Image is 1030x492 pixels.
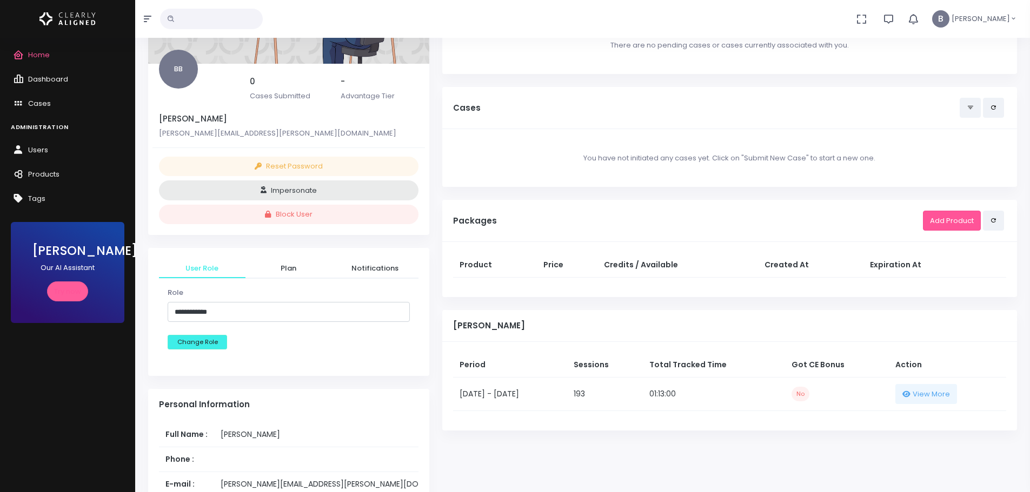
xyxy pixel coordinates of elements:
h5: Cases [453,103,960,113]
span: Plan [254,263,323,274]
span: Dashboard [28,74,68,84]
p: [PERSON_NAME][EMAIL_ADDRESS][PERSON_NAME][DOMAIN_NAME] [159,128,418,139]
img: Logo Horizontal [39,8,96,30]
label: Role [168,287,183,298]
span: Tags [28,193,45,204]
p: Advantage Tier [341,91,418,102]
button: Impersonate [159,180,418,200]
button: Reset Password [159,157,418,177]
th: Total Tracked Time [643,353,785,378]
a: Add Product [923,211,981,231]
td: 01:13:00 [643,377,785,410]
span: User Role [168,263,237,274]
th: Sessions [567,353,643,378]
span: Notifications [341,263,410,274]
th: Product [453,253,537,278]
button: Change Role [168,335,227,349]
span: View More [913,389,950,400]
h4: Personal Information [159,400,418,409]
p: Cases Submitted [250,91,328,102]
span: [PERSON_NAME] [952,14,1010,24]
td: [PERSON_NAME] [214,422,471,447]
h3: [PERSON_NAME] [32,244,103,258]
span: No [792,387,809,401]
th: Created At [758,253,863,278]
p: Our AI Assistant [32,262,103,273]
th: Expiration At [863,253,982,278]
span: Products [28,169,59,179]
h5: - [341,77,418,86]
h5: 0 [250,77,328,86]
h5: [PERSON_NAME] [453,321,1006,331]
button: View More [895,384,957,404]
div: You have not initiated any cases yet. Click on "Submit New Case" to start a new one. [453,140,1006,177]
td: [DATE] - [DATE] [453,377,567,410]
th: Action [889,353,1006,378]
th: Period [453,353,567,378]
th: Phone : [159,447,214,471]
th: Full Name : [159,422,214,447]
td: 193 [567,377,643,410]
span: Home [28,50,50,60]
h5: [PERSON_NAME] [159,114,418,124]
span: BB [159,50,198,89]
a: Try now [47,281,88,301]
button: Block User [159,205,418,225]
span: Users [28,145,48,155]
div: There are no pending cases or cases currently associated with you. [453,27,1006,64]
th: Price [537,253,597,278]
th: Credits / Available [597,253,758,278]
th: Got CE Bonus [785,353,889,378]
span: B [932,10,949,28]
h5: Packages [453,216,923,226]
span: Cases [28,98,51,109]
